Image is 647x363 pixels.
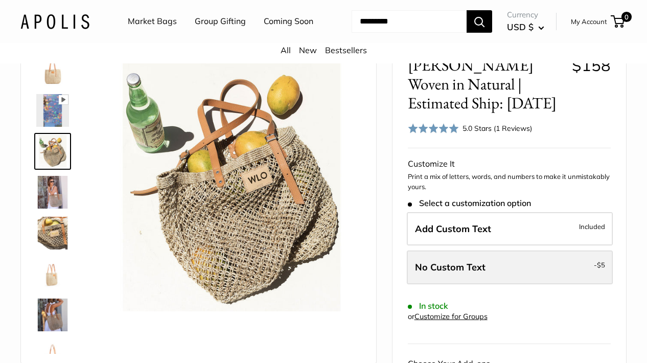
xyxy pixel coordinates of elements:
div: Customize It [408,156,611,172]
a: New [299,45,317,55]
span: $5 [597,261,605,269]
img: Apolis [20,14,89,29]
a: Mercado Woven in Natural | Estimated Ship: Oct. 19th [34,256,71,292]
span: Included [579,220,605,233]
img: Mercado Woven in Natural | Estimated Ship: Oct. 19th [36,176,69,209]
img: Mercado Woven in Natural | Estimated Ship: Oct. 19th [36,53,69,86]
a: Customize for Groups [414,312,488,321]
input: Search... [352,10,467,33]
div: 5.0 Stars (1 Reviews) [463,123,532,134]
a: Group Gifting [195,14,246,29]
span: [PERSON_NAME] Woven in Natural | Estimated Ship: [DATE] [408,56,564,113]
a: Mercado Woven in Natural | Estimated Ship: Oct. 19th [34,92,71,129]
a: Mercado Woven in Natural | Estimated Ship: Oct. 19th [34,51,71,88]
span: Currency [507,8,544,22]
a: Market Bags [128,14,177,29]
button: Search [467,10,492,33]
label: Add Custom Text [407,212,613,246]
span: In stock [408,301,448,311]
a: Coming Soon [264,14,313,29]
div: 5.0 Stars (1 Reviews) [408,121,533,135]
div: or [408,310,488,324]
a: 0 [612,15,625,28]
span: Select a customization option [408,198,531,208]
a: Mercado Woven in Natural | Estimated Ship: Oct. 19th [34,133,71,170]
button: USD $ [507,19,544,35]
p: Print a mix of letters, words, and numbers to make it unmistakably yours. [408,172,611,192]
img: Mercado Woven in Natural | Estimated Ship: Oct. 19th [36,94,69,127]
span: No Custom Text [415,261,486,273]
img: Mercado Woven in Natural | Estimated Ship: Oct. 19th [36,217,69,249]
label: Leave Blank [407,251,613,284]
img: Mercado Woven in Natural | Estimated Ship: Oct. 19th [36,135,69,168]
img: Mercado Woven in Natural | Estimated Ship: Oct. 19th [36,258,69,290]
a: Bestsellers [325,45,367,55]
span: Add Custom Text [415,223,491,235]
img: Mercado Woven in Natural | Estimated Ship: Oct. 19th [36,299,69,331]
span: 0 [621,12,632,22]
img: Mercado Woven in Natural | Estimated Ship: Oct. 19th [103,53,361,311]
span: $158 [572,55,611,75]
a: Mercado Woven in Natural | Estimated Ship: Oct. 19th [34,215,71,252]
span: USD $ [507,21,534,32]
a: My Account [571,15,607,28]
a: All [281,45,291,55]
span: - [594,259,605,271]
a: Mercado Woven in Natural | Estimated Ship: Oct. 19th [34,297,71,333]
a: Mercado Woven in Natural | Estimated Ship: Oct. 19th [34,174,71,211]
